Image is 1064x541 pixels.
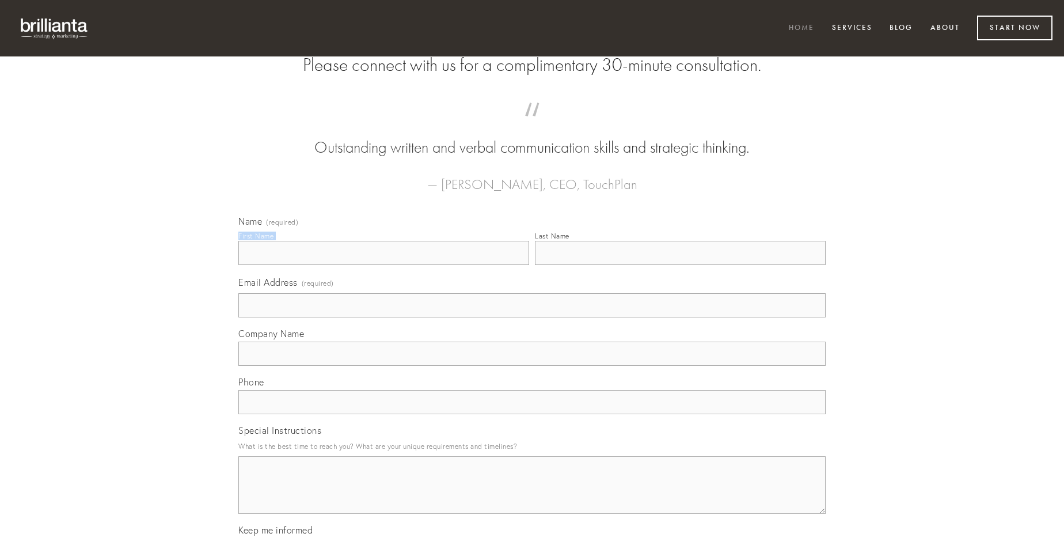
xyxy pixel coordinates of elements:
[238,54,826,76] h2: Please connect with us for a complimentary 30-minute consultation.
[257,159,807,196] figcaption: — [PERSON_NAME], CEO, TouchPlan
[238,328,304,339] span: Company Name
[12,12,98,45] img: brillianta - research, strategy, marketing
[238,438,826,454] p: What is the best time to reach you? What are your unique requirements and timelines?
[238,232,273,240] div: First Name
[238,277,298,288] span: Email Address
[824,19,880,38] a: Services
[266,219,298,226] span: (required)
[257,114,807,159] blockquote: Outstanding written and verbal communication skills and strategic thinking.
[238,425,321,436] span: Special Instructions
[238,376,264,388] span: Phone
[238,524,313,536] span: Keep me informed
[882,19,920,38] a: Blog
[977,16,1052,40] a: Start Now
[238,215,262,227] span: Name
[923,19,967,38] a: About
[535,232,569,240] div: Last Name
[302,275,334,291] span: (required)
[781,19,822,38] a: Home
[257,114,807,137] span: “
